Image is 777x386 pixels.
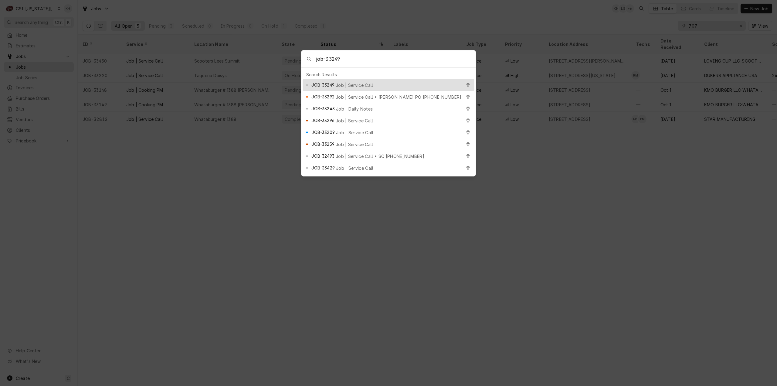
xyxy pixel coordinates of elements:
[311,82,334,88] span: JOB-33249
[336,94,462,100] span: Job | Service Call • [PERSON_NAME] PO [PHONE_NUMBER]
[311,117,334,124] span: JOB-33296
[311,165,334,171] span: JOB-33429
[336,106,373,112] span: Job | Daily Notes
[336,165,374,171] span: Job | Service Call
[303,70,474,79] div: Search Results
[311,141,334,147] span: JOB-33259
[336,118,373,124] span: Job | Service Call
[336,82,373,88] span: Job | Service Call
[311,94,334,100] span: JOB-33292
[336,129,374,136] span: Job | Service Call
[301,50,476,176] div: Global Command Menu
[336,153,424,159] span: Job | Service Call • SC [PHONE_NUMBER]
[311,153,334,159] span: JOB-32493
[316,50,476,67] input: Search anything
[311,129,334,135] span: JOB-33209
[311,105,334,112] span: JOB-33243
[336,141,373,148] span: Job | Service Call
